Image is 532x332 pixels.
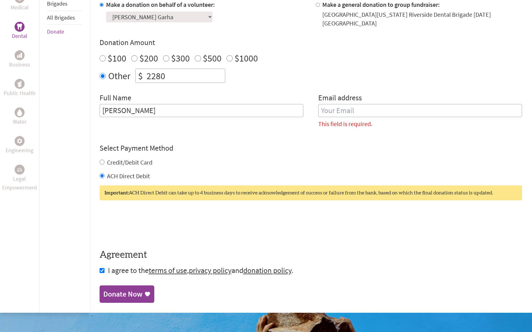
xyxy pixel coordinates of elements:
[12,22,27,40] a: DentalDental
[322,1,440,8] label: Make a general donation to group fundraiser:
[47,14,75,21] a: All Brigades
[100,143,522,153] h4: Select Payment Method
[108,266,293,275] span: I agree to the , and .
[149,266,187,275] a: terms of use
[17,24,22,30] img: Dental
[322,10,522,28] div: [GEOGRAPHIC_DATA][US_STATE] Riverside Dental Brigade [DATE] [GEOGRAPHIC_DATA]
[15,107,25,117] div: Water
[6,136,33,155] a: EngineeringEngineering
[12,32,27,40] p: Dental
[100,249,522,261] h4: Agreement
[108,69,130,83] label: Other
[145,69,225,83] input: Enter Amount
[318,104,522,117] input: Your Email
[17,138,22,143] img: Engineering
[11,3,29,12] p: Medical
[318,120,372,128] label: This field is required.
[100,285,154,303] a: Donate Now
[4,79,35,98] a: Public HealthPublic Health
[15,22,25,32] div: Dental
[139,52,158,64] label: $200
[106,1,215,8] label: Make a donation on behalf of a volunteer:
[318,93,362,104] label: Email address
[15,165,25,175] div: Legal Empowerment
[13,107,26,126] a: WaterWater
[171,52,190,64] label: $300
[17,81,22,87] img: Public Health
[17,168,22,171] img: Legal Empowerment
[47,11,82,25] li: All Brigades
[9,60,30,69] p: Business
[203,52,222,64] label: $500
[107,158,152,166] label: Credit/Debit Card
[4,89,35,98] p: Public Health
[189,266,231,275] a: privacy policy
[6,146,33,155] p: Engineering
[47,28,64,35] a: Donate
[100,185,522,200] div: ACH Direct Debit can take up to 4 business days to receive acknowledgement of success or failure ...
[17,109,22,116] img: Water
[100,104,303,117] input: Enter Full Name
[100,93,131,104] label: Full Name
[1,175,38,192] p: Legal Empowerment
[13,117,26,126] p: Water
[103,289,142,299] div: Donate Now
[47,25,82,39] li: Donate
[108,52,126,64] label: $100
[15,136,25,146] div: Engineering
[235,52,258,64] label: $1000
[15,50,25,60] div: Business
[17,53,22,58] img: Business
[1,165,38,192] a: Legal EmpowermentLegal Empowerment
[243,266,292,275] a: donation policy
[15,79,25,89] div: Public Health
[100,38,522,48] h4: Donation Amount
[107,172,150,180] label: ACH Direct Debit
[105,190,129,195] strong: Important:
[136,69,145,83] div: $
[100,213,194,237] iframe: reCAPTCHA
[9,50,30,69] a: BusinessBusiness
